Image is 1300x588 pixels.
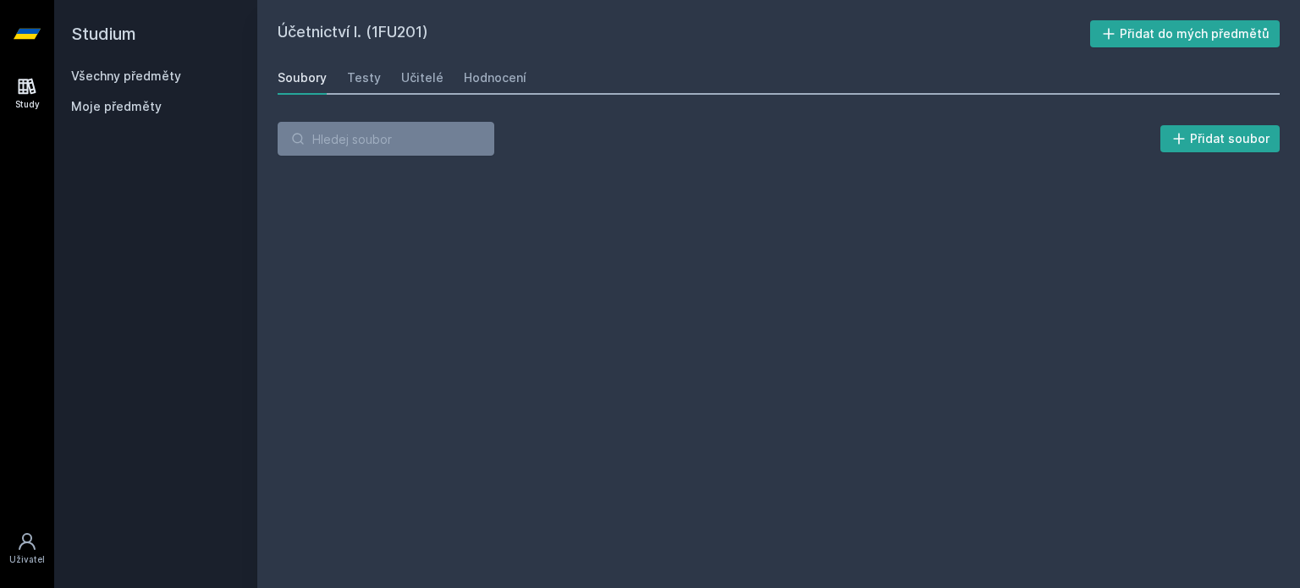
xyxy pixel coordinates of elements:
[9,553,45,566] div: Uživatel
[1090,20,1281,47] button: Přidat do mých předmětů
[401,69,443,86] div: Učitelé
[278,20,1090,47] h2: Účetnictví I. (1FU201)
[3,523,51,574] a: Uživatel
[1160,125,1281,152] button: Přidat soubor
[278,122,494,156] input: Hledej soubor
[278,69,327,86] div: Soubory
[71,98,162,115] span: Moje předměty
[71,69,181,83] a: Všechny předměty
[347,61,381,95] a: Testy
[347,69,381,86] div: Testy
[464,69,526,86] div: Hodnocení
[3,68,51,119] a: Study
[278,61,327,95] a: Soubory
[15,98,40,111] div: Study
[464,61,526,95] a: Hodnocení
[401,61,443,95] a: Učitelé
